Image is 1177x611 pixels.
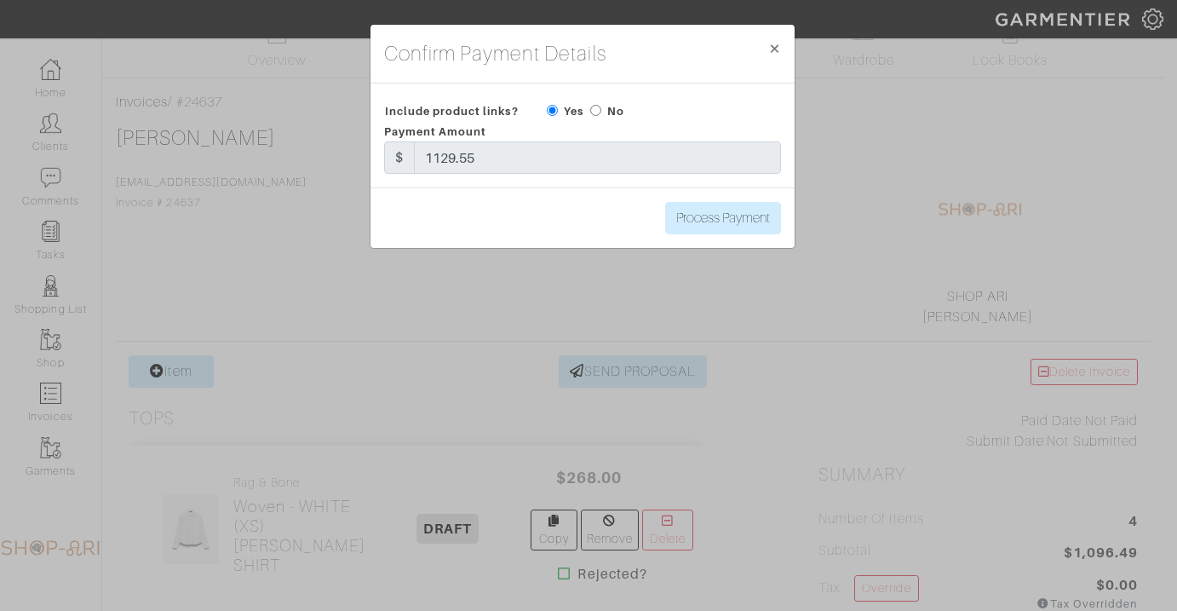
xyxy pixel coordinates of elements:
[384,38,606,69] h4: Confirm Payment Details
[384,125,487,138] span: Payment Amount
[768,37,781,60] span: ×
[384,141,415,174] div: $
[665,202,781,234] input: Process Payment
[385,99,519,124] span: Include product links?
[607,103,624,119] label: No
[564,103,583,119] label: Yes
